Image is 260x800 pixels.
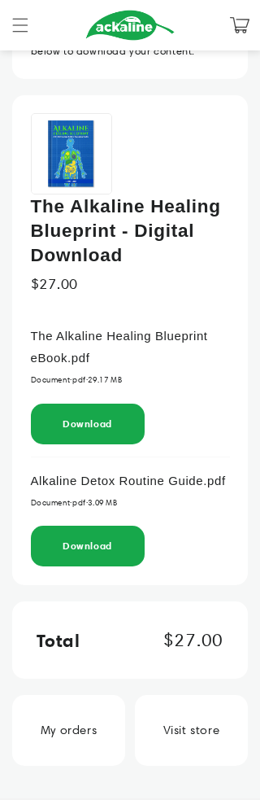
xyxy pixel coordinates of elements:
[31,470,230,492] p: Alkaline Detox Routine Guide.pdf
[85,10,175,42] img: Ackaline
[12,695,125,766] a: My orders
[31,195,230,268] h3: The Alkaline Healing Blueprint - Digital Download
[70,374,72,385] span: ·
[63,540,112,552] a: Download
[31,268,230,300] h3: $27.00
[63,417,112,430] a: Download
[31,373,230,387] p: Document pdf 29.17 MB
[31,496,230,510] p: Document pdf 3.09 MB
[163,719,220,741] p: Visit store
[163,626,224,654] h3: $27.00
[41,719,97,741] p: My orders
[31,325,230,369] p: The Alkaline Healing Blueprint eBook.pdf
[37,626,80,654] h3: Total
[86,497,89,508] span: ·
[31,113,112,195] img: Alkaline_Healing_Product_Hardcopy.webp
[86,374,89,385] span: ·
[2,7,38,43] summary: Menu
[135,695,248,766] a: Visit store
[70,497,72,508] span: ·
